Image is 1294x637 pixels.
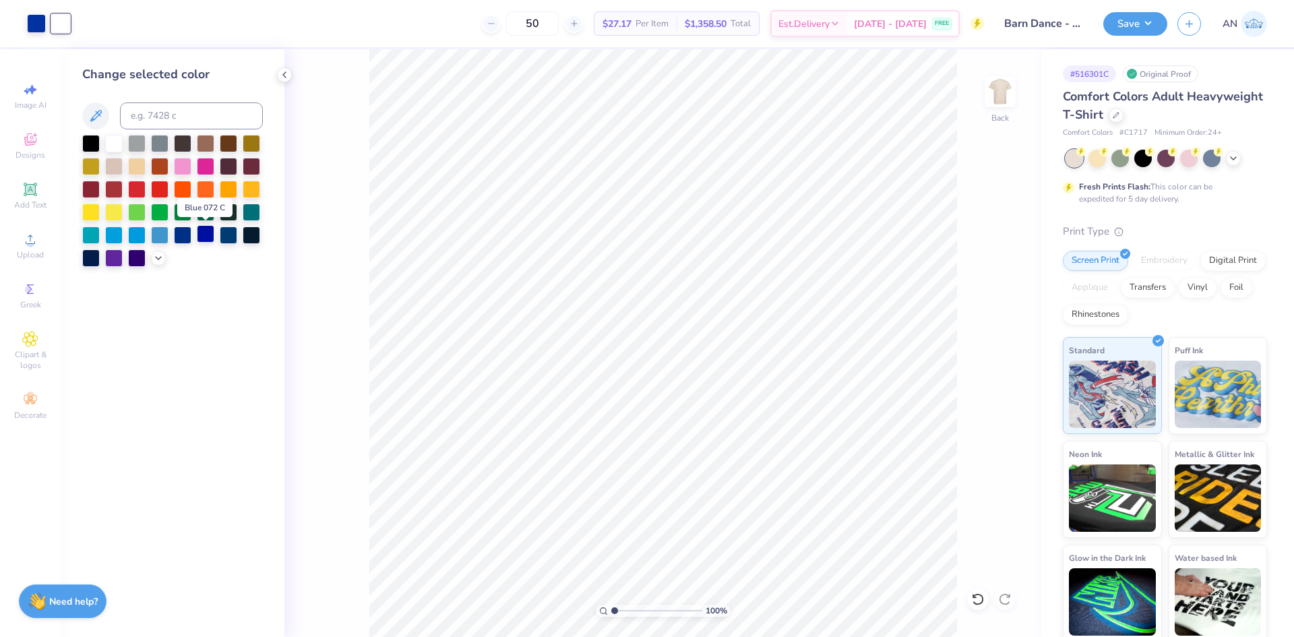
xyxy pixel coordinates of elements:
[1063,127,1113,139] span: Comfort Colors
[15,100,47,111] span: Image AI
[685,17,727,31] span: $1,358.50
[1069,361,1156,428] img: Standard
[82,65,263,84] div: Change selected color
[1063,251,1128,271] div: Screen Print
[1175,551,1237,565] span: Water based Ink
[706,605,727,617] span: 100 %
[731,17,751,31] span: Total
[987,78,1014,105] img: Back
[1063,65,1116,82] div: # 516301C
[1079,181,1150,192] strong: Fresh Prints Flash:
[1123,65,1198,82] div: Original Proof
[1069,464,1156,532] img: Neon Ink
[1175,361,1262,428] img: Puff Ink
[17,249,44,260] span: Upload
[1132,251,1196,271] div: Embroidery
[120,102,263,129] input: e.g. 7428 c
[1069,447,1102,461] span: Neon Ink
[1179,278,1216,298] div: Vinyl
[1121,278,1175,298] div: Transfers
[1079,181,1245,205] div: This color can be expedited for 5 day delivery.
[1063,224,1267,239] div: Print Type
[1063,88,1263,123] span: Comfort Colors Adult Heavyweight T-Shirt
[1175,447,1254,461] span: Metallic & Glitter Ink
[636,17,669,31] span: Per Item
[1069,343,1105,357] span: Standard
[991,112,1009,124] div: Back
[603,17,631,31] span: $27.17
[854,17,927,31] span: [DATE] - [DATE]
[49,595,98,608] strong: Need help?
[177,198,233,217] div: Blue 072 C
[14,410,47,421] span: Decorate
[1241,11,1267,37] img: Arlo Noche
[1103,12,1167,36] button: Save
[1175,343,1203,357] span: Puff Ink
[14,200,47,210] span: Add Text
[1063,278,1117,298] div: Applique
[1069,568,1156,636] img: Glow in the Dark Ink
[1154,127,1222,139] span: Minimum Order: 24 +
[935,19,949,28] span: FREE
[1223,16,1237,32] span: AN
[1175,568,1262,636] img: Water based Ink
[506,11,559,36] input: – –
[1221,278,1252,298] div: Foil
[1175,464,1262,532] img: Metallic & Glitter Ink
[7,349,54,371] span: Clipart & logos
[1223,11,1267,37] a: AN
[994,10,1093,37] input: Untitled Design
[20,299,41,310] span: Greek
[1063,305,1128,325] div: Rhinestones
[1119,127,1148,139] span: # C1717
[778,17,830,31] span: Est. Delivery
[1200,251,1266,271] div: Digital Print
[1069,551,1146,565] span: Glow in the Dark Ink
[16,150,45,160] span: Designs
